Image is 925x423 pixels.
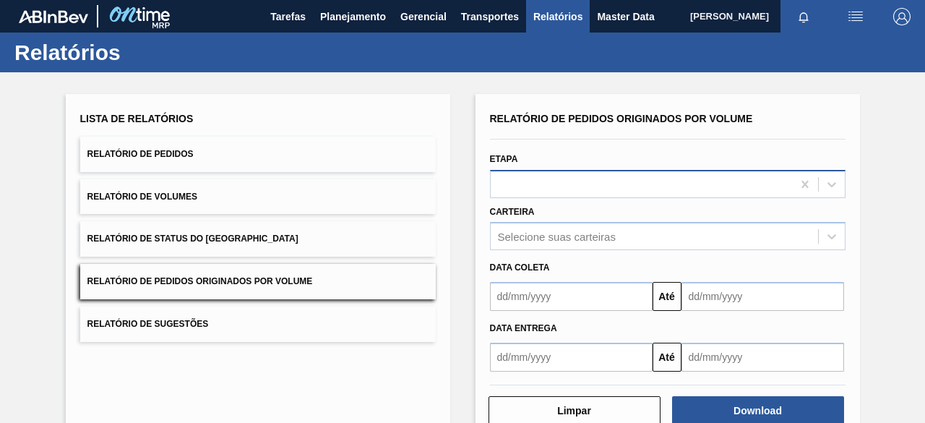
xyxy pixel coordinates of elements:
[597,8,654,25] span: Master Data
[490,323,557,333] span: Data entrega
[490,282,653,311] input: dd/mm/yyyy
[498,231,616,243] div: Selecione suas carteiras
[490,154,518,164] label: Etapa
[80,221,436,257] button: Relatório de Status do [GEOGRAPHIC_DATA]
[87,276,313,286] span: Relatório de Pedidos Originados por Volume
[87,149,194,159] span: Relatório de Pedidos
[19,10,88,23] img: TNhmsLtSVTkK8tSr43FrP2fwEKptu5GPRR3wAAAABJRU5ErkJggg==
[893,8,911,25] img: Logout
[87,234,298,244] span: Relatório de Status do [GEOGRAPHIC_DATA]
[490,207,535,217] label: Carteira
[87,192,197,202] span: Relatório de Volumes
[270,8,306,25] span: Tarefas
[490,113,753,124] span: Relatório de Pedidos Originados por Volume
[80,113,194,124] span: Lista de Relatórios
[14,44,271,61] h1: Relatórios
[400,8,447,25] span: Gerencial
[681,343,844,372] input: dd/mm/yyyy
[461,8,519,25] span: Transportes
[80,137,436,172] button: Relatório de Pedidos
[320,8,386,25] span: Planejamento
[490,262,550,273] span: Data coleta
[653,282,681,311] button: Até
[780,7,827,27] button: Notificações
[80,179,436,215] button: Relatório de Volumes
[80,264,436,299] button: Relatório de Pedidos Originados por Volume
[80,307,436,342] button: Relatório de Sugestões
[681,282,844,311] input: dd/mm/yyyy
[87,319,209,329] span: Relatório de Sugestões
[533,8,582,25] span: Relatórios
[653,343,681,372] button: Até
[847,8,864,25] img: userActions
[490,343,653,372] input: dd/mm/yyyy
